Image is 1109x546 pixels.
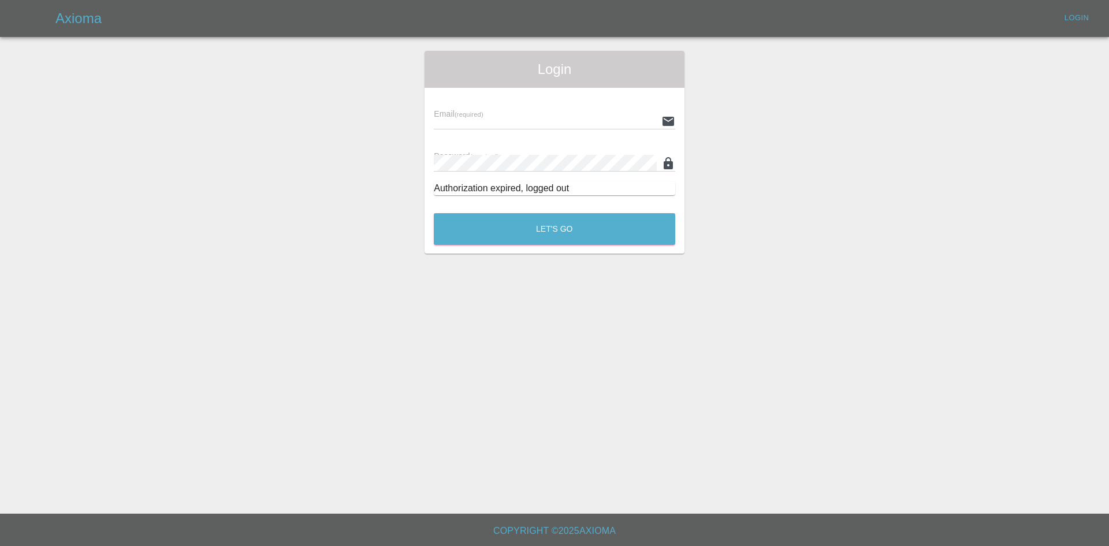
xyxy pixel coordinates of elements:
[434,213,675,245] button: Let's Go
[470,153,499,160] small: (required)
[434,60,675,79] span: Login
[434,181,675,195] div: Authorization expired, logged out
[434,151,498,161] span: Password
[9,523,1100,539] h6: Copyright © 2025 Axioma
[55,9,102,28] h5: Axioma
[455,111,483,118] small: (required)
[1058,9,1095,27] a: Login
[434,109,483,118] span: Email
